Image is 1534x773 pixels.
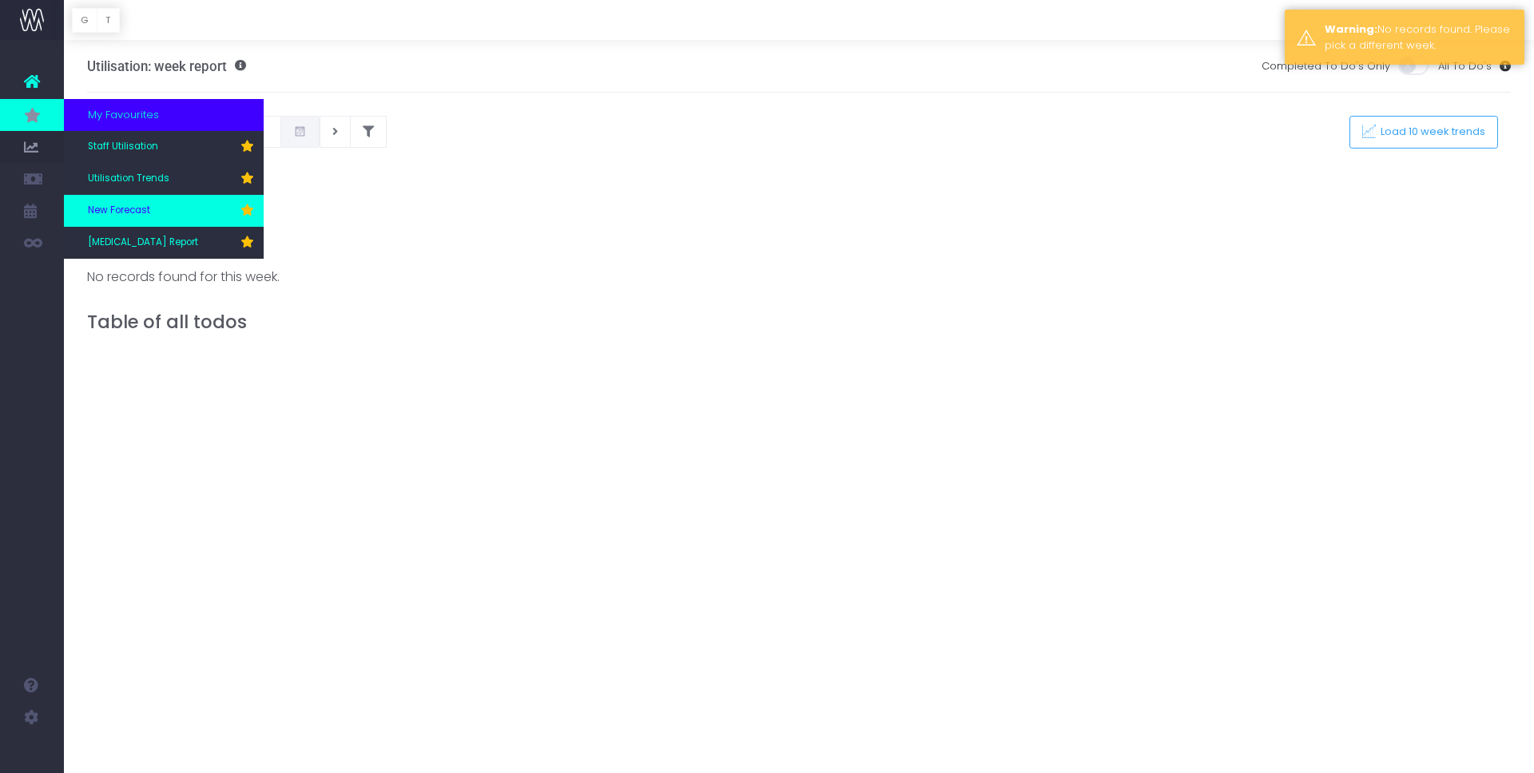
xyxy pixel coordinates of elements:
span: [MEDICAL_DATA] Report [88,236,198,250]
div: Vertical button group [72,8,120,33]
span: Completed To Do's Only [1262,58,1390,74]
div: No records found. Please pick a different week. [1325,22,1512,53]
a: New Forecast [64,195,264,227]
h3: Utilisation: week report [87,58,246,74]
span: New Forecast [88,204,150,218]
button: T [97,8,120,33]
a: Staff Utilisation [64,131,264,163]
div: No records found for this week. [87,268,1512,287]
span: Load 10 week trends [1376,125,1486,139]
a: [MEDICAL_DATA] Report [64,227,264,259]
span: Staff Utilisation [88,140,158,154]
strong: Warning: [1325,22,1377,37]
a: Utilisation Trends [64,163,264,195]
span: My Favourites [88,107,159,123]
img: images/default_profile_image.png [20,741,44,765]
button: Load 10 week trends [1349,116,1498,149]
span: Utilisation Trends [88,172,169,186]
h3: Table of all todos [87,311,1512,333]
span: All To Do's [1438,58,1492,74]
button: G [72,8,97,33]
